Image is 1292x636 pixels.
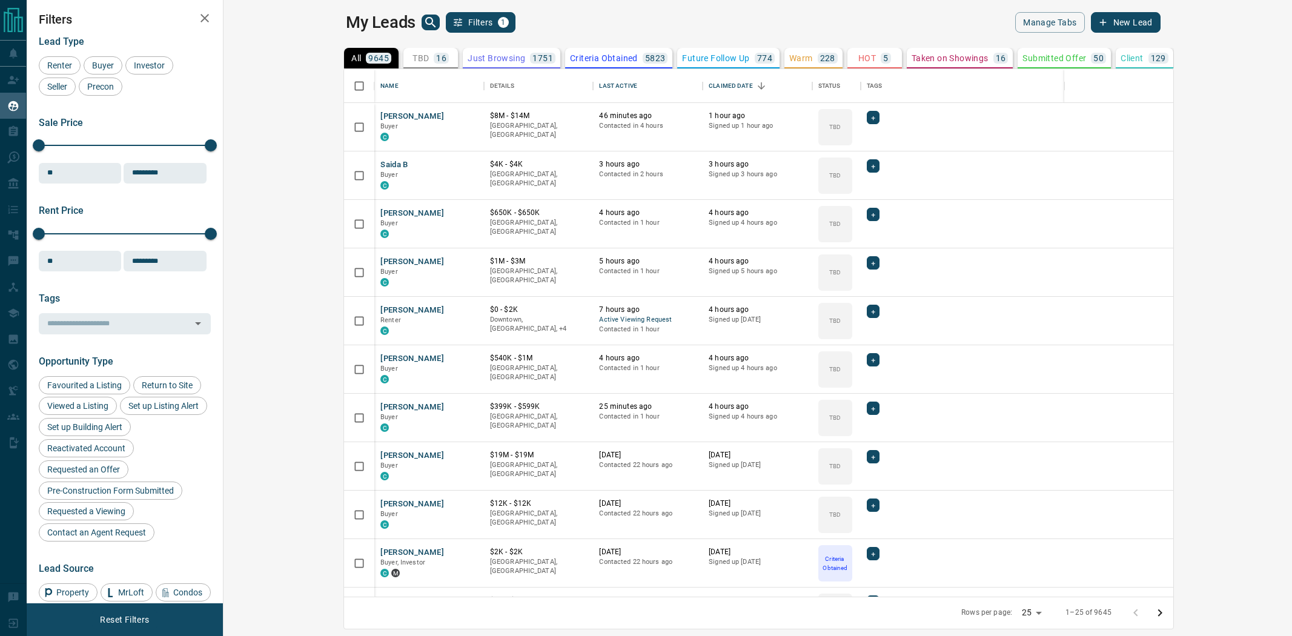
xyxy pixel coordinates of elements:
p: $12K - $12K [490,499,588,509]
p: $8M - $14M [490,111,588,121]
span: + [871,208,875,220]
p: [GEOGRAPHIC_DATA], [GEOGRAPHIC_DATA] [490,412,588,431]
span: Opportunity Type [39,356,113,367]
div: Status [818,69,841,103]
p: [DATE] [709,547,806,557]
div: condos.ca [380,278,389,287]
div: + [867,256,880,270]
span: Precon [83,82,118,91]
p: 5 [883,54,888,62]
div: Contact an Agent Request [39,523,154,542]
span: + [871,548,875,560]
button: Open [190,315,207,332]
p: Future Follow Up [682,54,749,62]
div: Set up Listing Alert [120,397,207,415]
span: + [871,305,875,317]
p: $4K - $4K [490,159,588,170]
div: condos.ca [380,520,389,529]
p: Contacted in 1 hour [599,363,697,373]
p: $19M - $19M [490,450,588,460]
p: $2K - $2K [490,547,588,557]
p: [GEOGRAPHIC_DATA], [GEOGRAPHIC_DATA] [490,509,588,528]
button: [PERSON_NAME] [380,353,444,365]
p: $1M - $3M [490,256,588,267]
p: 16 [436,54,446,62]
span: + [871,111,875,124]
div: MrLoft [101,583,153,601]
span: Buyer [380,219,398,227]
p: North York, West End, Midtown | Central, Toronto [490,315,588,334]
h1: My Leads [346,13,416,32]
p: [DATE] [599,547,697,557]
p: 9645 [368,54,389,62]
p: 1–25 of 9645 [1065,608,1111,618]
span: Lead Source [39,563,94,574]
button: [PERSON_NAME] [380,499,444,510]
p: Contacted in 1 hour [599,218,697,228]
p: Contacted 22 hours ago [599,509,697,518]
div: Claimed Date [709,69,753,103]
button: search button [422,15,440,30]
p: 4 hours ago [599,208,697,218]
button: [PERSON_NAME] [380,111,444,122]
div: Reactivated Account [39,439,134,457]
p: Taken on Showings [912,54,989,62]
p: 228 [820,54,835,62]
p: Rows per page: [961,608,1012,618]
div: Pre-Construction Form Submitted [39,482,182,500]
button: Reset Filters [92,609,157,630]
p: TBD [829,316,841,325]
p: Signed up 4 hours ago [709,412,806,422]
p: [GEOGRAPHIC_DATA], [GEOGRAPHIC_DATA] [490,363,588,382]
span: Buyer [380,365,398,373]
span: Return to Site [137,380,197,390]
p: 129 [1151,54,1166,62]
p: Signed up [DATE] [709,315,806,325]
p: Just Browsing [468,54,525,62]
p: Contacted in 1 hour [599,325,697,334]
span: MrLoft [114,588,148,597]
p: [GEOGRAPHIC_DATA], [GEOGRAPHIC_DATA] [490,557,588,576]
span: Property [52,588,93,597]
span: + [871,402,875,414]
span: Seller [43,82,71,91]
span: + [871,257,875,269]
span: Contact an Agent Request [43,528,150,537]
span: Buyer [380,510,398,518]
div: Condos [156,583,211,601]
p: Submitted Offer [1022,54,1086,62]
p: [GEOGRAPHIC_DATA], [GEOGRAPHIC_DATA] [490,170,588,188]
p: Contacted in 2 hours [599,170,697,179]
button: [PERSON_NAME] [380,256,444,268]
p: Contacted 22 hours ago [599,557,697,567]
span: Favourited a Listing [43,380,126,390]
div: Name [380,69,399,103]
span: Lead Type [39,36,84,47]
p: $399K - $599K [490,402,588,412]
p: 7 hours ago [599,305,697,315]
p: Signed up 3 hours ago [709,170,806,179]
p: 16 [996,54,1006,62]
button: [PERSON_NAME] [380,208,444,219]
div: Claimed Date [703,69,812,103]
span: + [871,451,875,463]
p: 46 minutes ago [599,111,697,121]
span: Reactivated Account [43,443,130,453]
p: $2M - $7M [490,595,588,606]
p: 1 hour ago [709,111,806,121]
p: Signed up 1 hour ago [709,121,806,131]
p: Contacted in 1 hour [599,267,697,276]
div: Last Active [593,69,703,103]
span: Buyer [380,122,398,130]
span: Buyer [380,171,398,179]
p: [GEOGRAPHIC_DATA], [GEOGRAPHIC_DATA] [490,121,588,140]
span: Buyer [380,268,398,276]
span: Set up Listing Alert [124,401,203,411]
span: Buyer [88,61,118,70]
button: Sort [753,78,770,94]
div: Status [812,69,861,103]
h2: Filters [39,12,211,27]
p: 774 [757,54,772,62]
p: TBD [829,413,841,422]
div: + [867,159,880,173]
